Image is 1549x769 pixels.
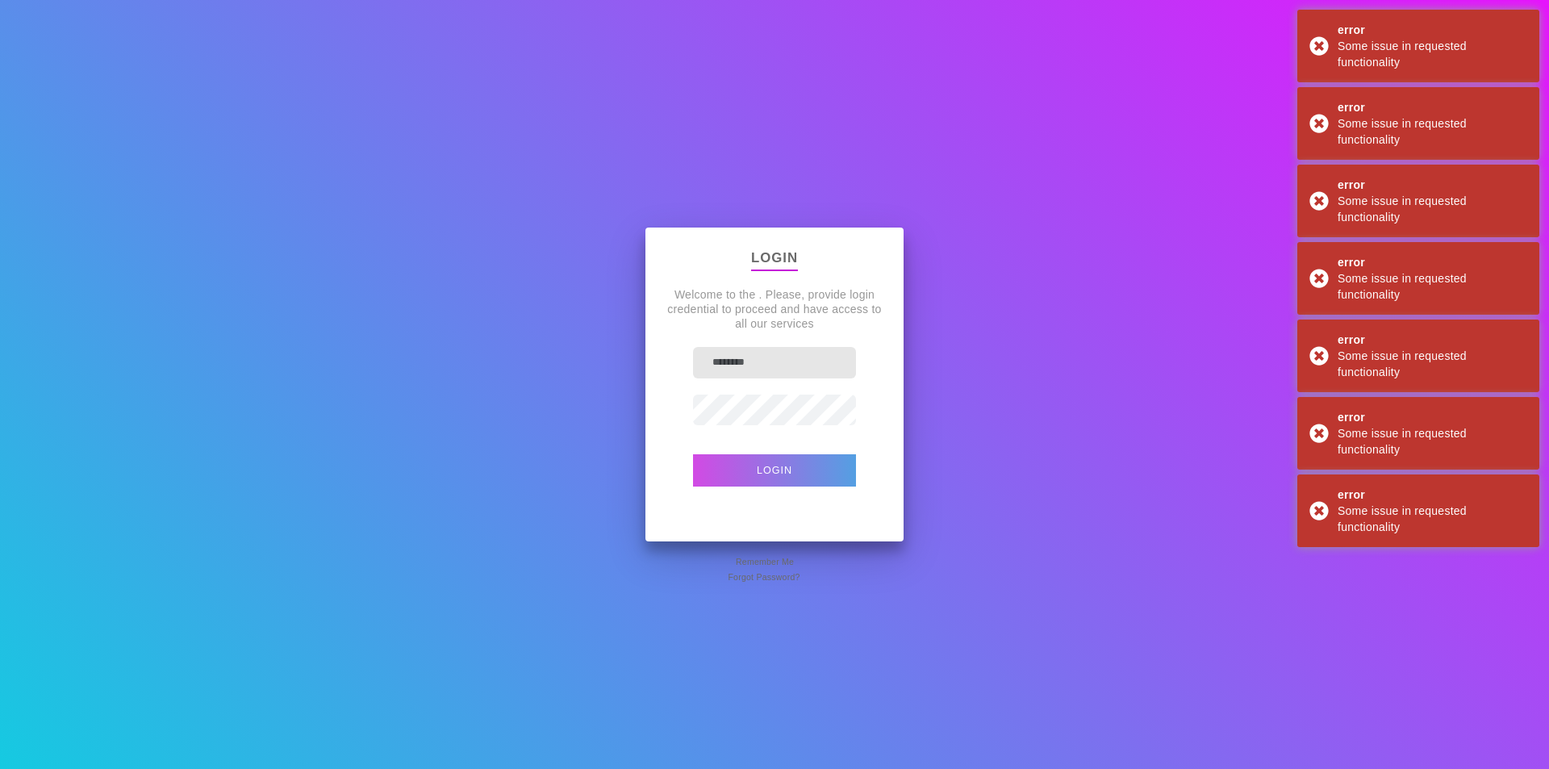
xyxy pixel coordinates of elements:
div: error [1338,254,1527,270]
span: Forgot Password? [728,569,800,585]
p: Welcome to the . Please, provide login credential to proceed and have access to all our services [665,287,884,331]
div: Some issue in requested functionality [1338,38,1527,70]
div: error [1338,22,1527,38]
button: Login [693,454,856,487]
div: Some issue in requested functionality [1338,425,1527,458]
p: Login [751,247,798,271]
div: Some issue in requested functionality [1338,348,1527,380]
div: error [1338,409,1527,425]
div: error [1338,332,1527,348]
div: Some issue in requested functionality [1338,503,1527,535]
div: Some issue in requested functionality [1338,193,1527,225]
div: error [1338,487,1527,503]
span: Remember Me [736,554,794,570]
div: error [1338,99,1527,115]
div: Some issue in requested functionality [1338,270,1527,303]
div: error [1338,177,1527,193]
div: Some issue in requested functionality [1338,115,1527,148]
